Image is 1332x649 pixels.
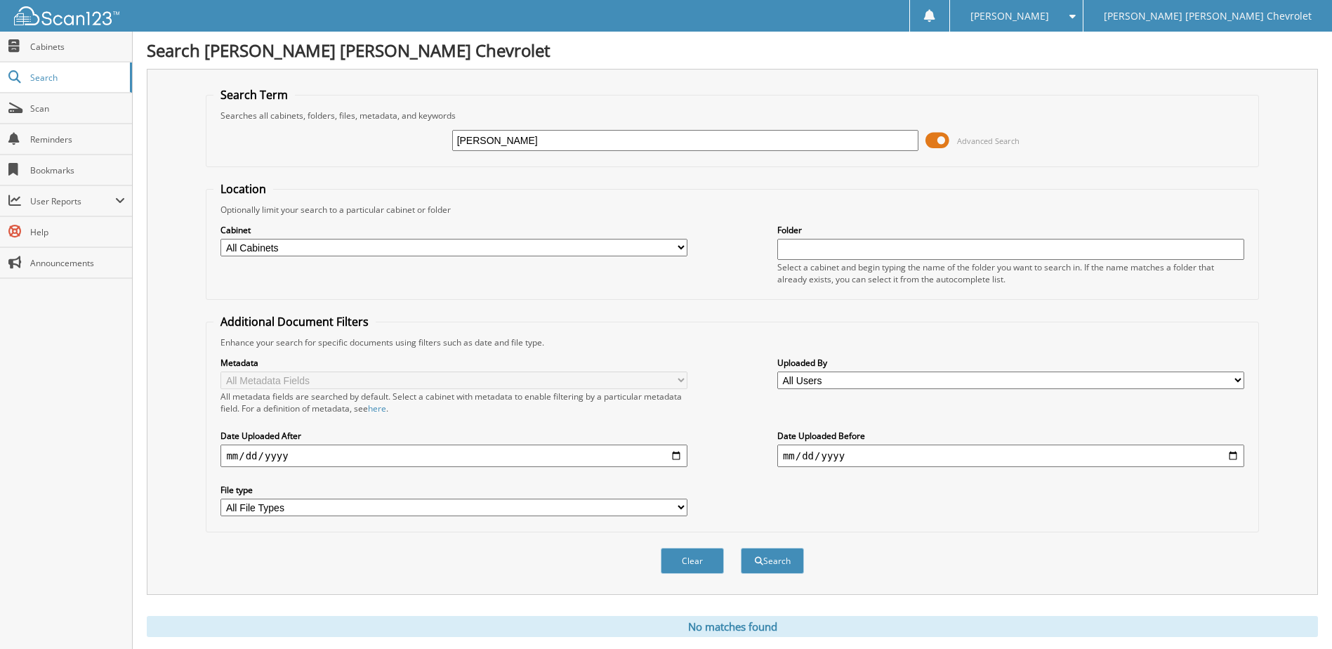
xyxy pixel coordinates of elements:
div: Select a cabinet and begin typing the name of the folder you want to search in. If the name match... [777,261,1244,285]
span: Reminders [30,133,125,145]
input: start [220,445,687,467]
label: Folder [777,224,1244,236]
button: Clear [661,548,724,574]
div: No matches found [147,616,1318,637]
span: Advanced Search [957,136,1020,146]
span: Bookmarks [30,164,125,176]
span: Scan [30,103,125,114]
div: All metadata fields are searched by default. Select a cabinet with metadata to enable filtering b... [220,391,687,414]
label: Date Uploaded After [220,430,687,442]
legend: Search Term [213,87,295,103]
legend: Location [213,181,273,197]
span: Announcements [30,257,125,269]
label: Date Uploaded Before [777,430,1244,442]
label: Cabinet [220,224,687,236]
span: [PERSON_NAME] [970,12,1049,20]
span: User Reports [30,195,115,207]
label: File type [220,484,687,496]
label: Metadata [220,357,687,369]
legend: Additional Document Filters [213,314,376,329]
a: here [368,402,386,414]
img: scan123-logo-white.svg [14,6,119,25]
input: end [777,445,1244,467]
button: Search [741,548,804,574]
h1: Search [PERSON_NAME] [PERSON_NAME] Chevrolet [147,39,1318,62]
span: [PERSON_NAME] [PERSON_NAME] Chevrolet [1104,12,1312,20]
label: Uploaded By [777,357,1244,369]
div: Enhance your search for specific documents using filters such as date and file type. [213,336,1251,348]
span: Help [30,226,125,238]
span: Search [30,72,123,84]
div: Searches all cabinets, folders, files, metadata, and keywords [213,110,1251,122]
div: Optionally limit your search to a particular cabinet or folder [213,204,1251,216]
span: Cabinets [30,41,125,53]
